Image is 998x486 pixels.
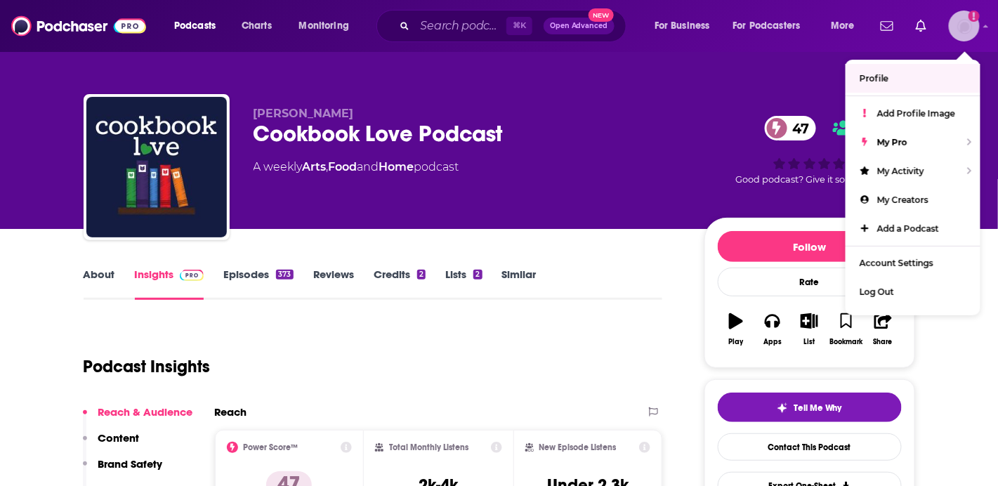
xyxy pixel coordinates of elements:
button: open menu [645,15,728,37]
button: open menu [724,15,821,37]
div: Share [874,338,893,346]
button: open menu [164,15,234,37]
span: Podcasts [174,16,216,36]
span: New [589,8,614,22]
input: Search podcasts, credits, & more... [415,15,506,37]
div: Rate [718,268,902,296]
img: tell me why sparkle [777,402,788,414]
h1: Podcast Insights [84,356,211,377]
a: Charts [232,15,280,37]
button: tell me why sparkleTell Me Why [718,393,902,422]
span: 47 [779,116,817,140]
span: Monitoring [299,16,349,36]
button: open menu [289,15,367,37]
a: Show notifications dropdown [875,14,899,38]
h2: Reach [215,405,247,419]
button: Bookmark [828,304,865,355]
a: Lists2 [445,268,482,300]
a: InsightsPodchaser Pro [135,268,204,300]
span: Tell Me Why [794,402,842,414]
button: Brand Safety [83,457,163,483]
a: Episodes373 [223,268,293,300]
span: Good podcast? Give it some love! [736,174,884,185]
div: Search podcasts, credits, & more... [390,10,640,42]
p: Brand Safety [98,457,163,471]
button: Play [718,304,754,355]
div: List [804,338,815,346]
h2: New Episode Listens [539,442,617,452]
a: Show notifications dropdown [910,14,932,38]
span: Profile [860,73,888,84]
div: 47Good podcast? Give it some love! [704,107,915,194]
button: open menu [821,15,872,37]
button: Content [83,431,140,457]
a: Profile [846,64,980,93]
button: Reach & Audience [83,405,193,431]
span: My Creators [877,195,928,205]
a: Add a Podcast [846,214,980,243]
a: Credits2 [374,268,426,300]
a: Home [379,160,414,173]
span: [PERSON_NAME] [254,107,354,120]
h2: Total Monthly Listens [389,442,468,452]
a: Similar [502,268,537,300]
a: Account Settings [846,249,980,277]
button: Open AdvancedNew [544,18,615,34]
button: Follow [718,231,902,262]
span: ⌘ K [506,17,532,35]
button: List [791,304,827,355]
button: Show profile menu [949,11,980,41]
div: Bookmark [829,338,862,346]
span: For Business [655,16,710,36]
h2: Power Score™ [244,442,298,452]
span: For Podcasters [733,16,801,36]
span: Open Advanced [550,22,608,29]
ul: Show profile menu [846,60,980,315]
span: Logged in as ocharlson [949,11,980,41]
a: About [84,268,115,300]
img: Podchaser - Follow, Share and Rate Podcasts [11,13,146,39]
div: Apps [763,338,782,346]
span: Charts [242,16,272,36]
img: Cookbook Love Podcast [86,97,227,237]
a: Contact This Podcast [718,433,902,461]
img: User Profile [949,11,980,41]
p: Reach & Audience [98,405,193,419]
svg: Add a profile image [969,11,980,22]
span: More [831,16,855,36]
div: Play [728,338,743,346]
button: Share [865,304,901,355]
span: Log Out [860,287,894,297]
span: Account Settings [860,258,933,268]
p: Content [98,431,140,445]
a: Add Profile Image [846,99,980,128]
button: Apps [754,304,791,355]
span: My Pro [877,137,907,147]
img: Podchaser Pro [180,270,204,281]
span: My Activity [877,166,924,176]
span: Add Profile Image [877,108,955,119]
span: , [327,160,329,173]
span: Add a Podcast [877,223,939,234]
div: 373 [276,270,293,280]
a: 47 [765,116,817,140]
a: Reviews [313,268,354,300]
a: Arts [303,160,327,173]
div: 2 [473,270,482,280]
a: My Creators [846,185,980,214]
span: and [357,160,379,173]
div: 2 [417,270,426,280]
div: A weekly podcast [254,159,459,176]
a: Food [329,160,357,173]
